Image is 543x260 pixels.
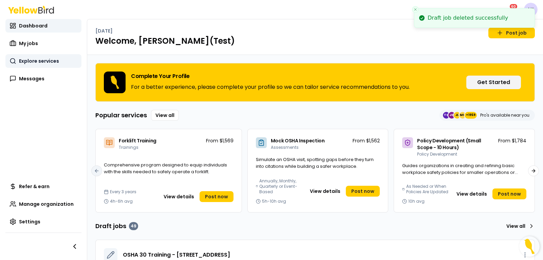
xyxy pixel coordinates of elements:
span: Simulate an OSHA visit, spotting gaps before they turn into citations while building a safer work... [256,156,374,169]
button: View details [452,188,491,199]
a: Post now [346,186,380,197]
p: [DATE] [95,27,113,34]
span: Settings [19,218,40,225]
h3: Popular services [95,111,147,120]
h1: Welcome, [PERSON_NAME](Test) [95,36,535,46]
button: View details [160,191,198,202]
span: Every 3 years [110,189,136,195]
span: TC [443,112,450,119]
a: Settings [5,215,81,228]
span: JG [448,112,455,119]
span: Manage organization [19,201,74,207]
span: Comprehensive program designed to equip individuals with the skills needed to safely operate a fo... [104,162,227,175]
button: Close toast [412,6,419,13]
a: Dashboard [5,19,81,33]
span: Annually, Monthly, Quarterly or Event-Based [259,178,303,195]
button: Get Started [466,76,521,89]
span: LK [524,3,538,16]
a: Post job [488,27,535,38]
span: Post now [205,193,228,200]
a: Post now [200,191,233,202]
span: Explore services [19,58,59,64]
h3: Complete Your Profile [131,74,410,79]
span: My jobs [19,40,38,47]
div: 49 [129,222,138,230]
a: Post now [492,188,526,199]
span: 5h-10h avg [262,199,286,204]
p: From $1,569 [206,137,233,144]
span: 10h avg [408,199,425,204]
span: Refer & earn [19,183,50,190]
span: Policy Development (Small Scope - 10 Hours) [417,137,481,151]
span: Forklift Training [119,137,156,144]
span: JL [454,112,461,119]
button: Open Resource Center [519,236,540,257]
span: +1959 [466,112,475,119]
span: As Needed or When Policies Are Updated [406,184,450,195]
p: From $1,562 [353,137,380,144]
div: Complete Your ProfileFor a better experience, please complete your profile so we can tailor servi... [95,63,535,102]
span: Guides organizations in creating and refining basic workplace safety policies for smaller operati... [402,162,518,182]
span: MH [459,112,466,119]
a: Messages [5,72,81,85]
span: Assessments [271,144,299,150]
h3: Draft jobs [95,221,138,231]
a: Manage organization [5,197,81,211]
p: Pro's available near you [480,113,529,118]
p: From $1,784 [498,137,526,144]
a: Refer & earn [5,180,81,193]
span: Messages [19,75,44,82]
div: Draft job deleted successfully [428,14,508,22]
span: Trainings [119,144,138,150]
span: Policy Development [417,151,457,157]
span: 4h-6h avg [110,199,133,204]
a: View all [151,110,179,121]
span: Dashboard [19,22,48,29]
span: Mock OSHA Inspection [271,137,325,144]
span: Post now [351,188,374,195]
p: For a better experience, please complete your profile so we can tailor service recommendations to... [131,83,410,91]
span: Post now [498,191,521,197]
a: View all [504,221,535,232]
button: View details [306,186,344,197]
a: Explore services [5,54,81,68]
button: 60 [505,3,519,16]
a: OSHA 30 Training - [STREET_ADDRESS] [123,251,230,259]
a: My jobs [5,37,81,50]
